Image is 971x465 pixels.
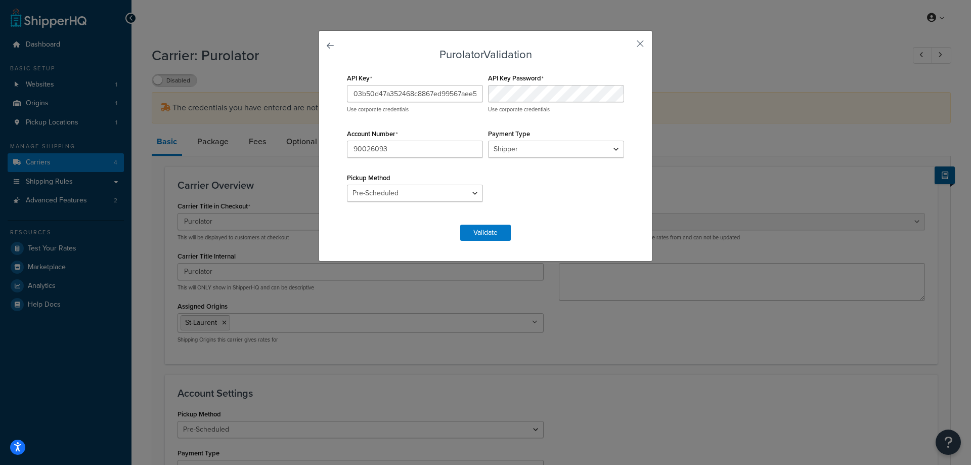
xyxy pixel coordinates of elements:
[347,130,398,138] label: Account Number
[347,74,372,82] label: API Key
[488,130,530,138] label: Payment Type
[347,106,483,113] p: Use corporate credentials
[488,106,624,113] p: Use corporate credentials
[344,49,627,61] h3: Purolator Validation
[460,225,511,241] button: Validate
[488,74,544,82] label: API Key Password
[347,174,390,182] label: Pickup Method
